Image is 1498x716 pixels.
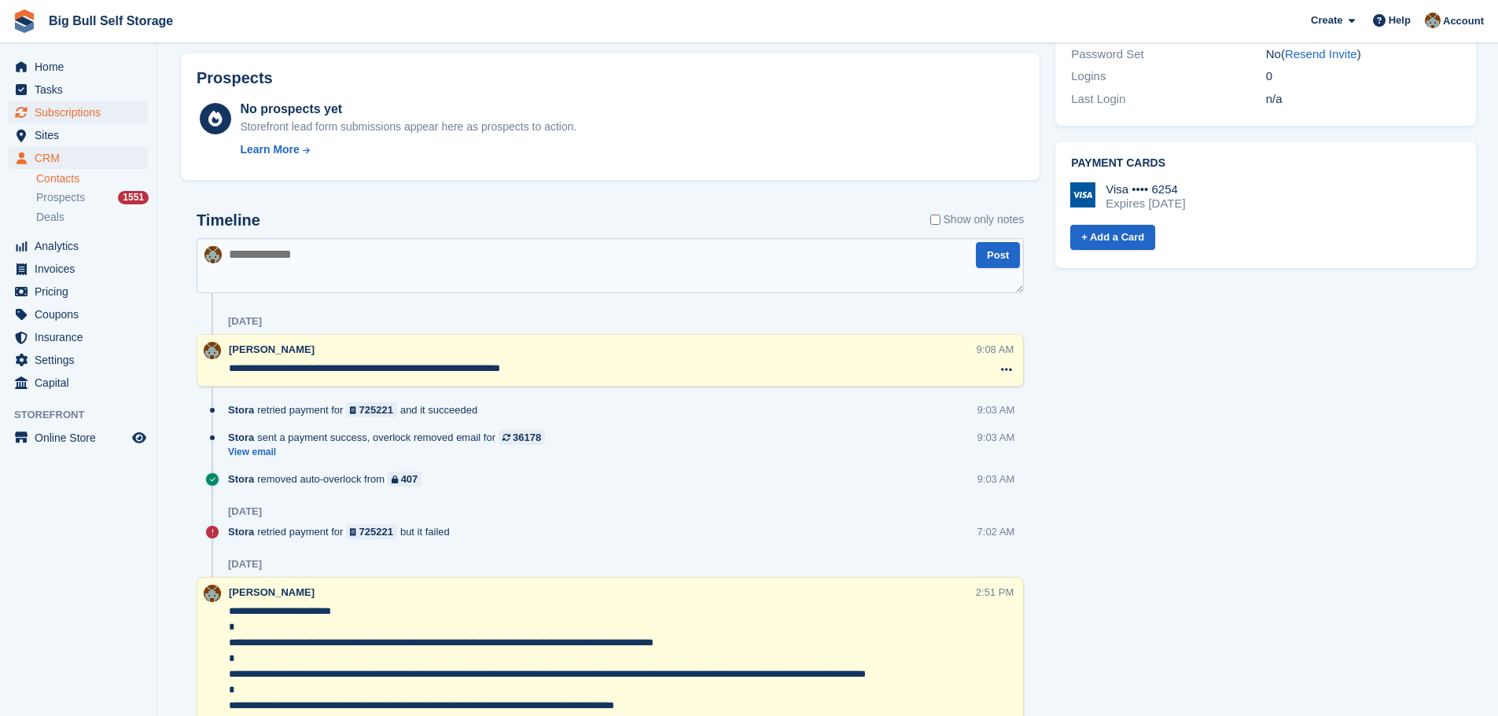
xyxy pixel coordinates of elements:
[35,124,129,146] span: Sites
[240,141,576,158] a: Learn More
[1070,182,1095,207] img: Visa Logo
[35,79,129,101] span: Tasks
[401,472,418,487] div: 407
[930,211,1025,228] label: Show only notes
[42,8,179,34] a: Big Bull Self Storage
[228,524,458,539] div: retried payment for but it failed
[197,69,273,87] h2: Prospects
[499,430,545,445] a: 36178
[1285,47,1357,61] a: Resend Invite
[359,402,393,417] div: 725221
[228,430,254,445] span: Stora
[513,430,541,445] div: 36178
[8,79,149,101] a: menu
[228,315,262,328] div: [DATE]
[130,428,149,447] a: Preview store
[228,472,429,487] div: removed auto-overlock from
[35,147,129,169] span: CRM
[228,446,553,459] a: View email
[1071,46,1265,64] div: Password Set
[204,585,221,602] img: Mike Llewellen Palmer
[977,342,1014,357] div: 9:08 AM
[976,242,1020,268] button: Post
[1266,90,1460,108] div: n/a
[1106,196,1185,211] div: Expires [DATE]
[8,258,149,280] a: menu
[228,558,262,571] div: [DATE]
[14,407,156,423] span: Storefront
[228,505,262,518] div: [DATE]
[35,326,129,348] span: Insurance
[1070,225,1155,251] a: + Add a Card
[35,281,129,303] span: Pricing
[240,119,576,135] div: Storefront lead form submissions appear here as prospects to action.
[228,402,254,417] span: Stora
[240,141,299,158] div: Learn More
[229,586,315,598] span: [PERSON_NAME]
[13,9,36,33] img: stora-icon-8386f47178a22dfd0bd8f6a31ec36ba5ce8667c1dd55bd0f319d3a0aa187defe.svg
[1106,182,1185,196] div: Visa •••• 6254
[35,372,129,394] span: Capital
[8,303,149,325] a: menu
[36,189,149,206] a: Prospects 1551
[1425,13,1441,28] img: Mike Llewellen Palmer
[35,349,129,371] span: Settings
[228,430,553,445] div: sent a payment success, overlock removed email for
[228,524,254,539] span: Stora
[240,100,576,119] div: No prospects yet
[35,427,129,449] span: Online Store
[35,101,129,123] span: Subscriptions
[388,472,421,487] a: 407
[228,402,485,417] div: retried payment for and it succeeded
[8,235,149,257] a: menu
[8,56,149,78] a: menu
[346,524,397,539] a: 725221
[8,101,149,123] a: menu
[8,281,149,303] a: menu
[8,124,149,146] a: menu
[8,372,149,394] a: menu
[36,209,149,226] a: Deals
[36,210,64,225] span: Deals
[229,343,315,355] span: [PERSON_NAME]
[36,190,85,205] span: Prospects
[228,472,254,487] span: Stora
[8,349,149,371] a: menu
[346,402,397,417] a: 725221
[35,56,129,78] span: Home
[977,430,1015,445] div: 9:03 AM
[977,472,1015,487] div: 9:03 AM
[1071,90,1265,108] div: Last Login
[8,427,149,449] a: menu
[35,303,129,325] span: Coupons
[36,171,149,186] a: Contacts
[359,524,393,539] div: 725221
[1266,68,1460,86] div: 0
[1071,157,1460,170] h2: Payment cards
[1071,68,1265,86] div: Logins
[204,342,221,359] img: Mike Llewellen Palmer
[8,326,149,348] a: menu
[1389,13,1411,28] span: Help
[8,147,149,169] a: menu
[1443,13,1484,29] span: Account
[976,585,1014,600] div: 2:51 PM
[204,246,222,263] img: Mike Llewellen Palmer
[197,211,260,229] h2: Timeline
[35,258,129,280] span: Invoices
[118,191,149,204] div: 1551
[977,402,1015,417] div: 9:03 AM
[977,524,1015,539] div: 7:02 AM
[930,211,940,228] input: Show only notes
[35,235,129,257] span: Analytics
[1266,46,1460,64] div: No
[1281,47,1361,61] span: ( )
[1311,13,1342,28] span: Create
